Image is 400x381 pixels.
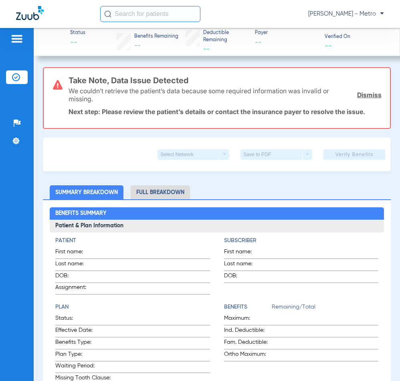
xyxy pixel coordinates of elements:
app-breakdown-title: Benefits [224,303,272,314]
img: Search Icon [104,10,111,18]
h4: Benefits [224,303,272,311]
span: Benefits Remaining [134,33,178,40]
p: We couldn’t retrieve the patient’s data because some required information was invalid or missing. [69,87,352,103]
h3: Take Note, Data Issue Detected [69,76,382,84]
span: Last name: [224,260,263,271]
li: Full Breakdown [131,185,190,199]
span: -- [255,38,317,48]
span: DOB: [55,272,95,283]
span: -- [203,46,210,52]
span: Maximum: [224,314,272,325]
h3: Patient & Plan Information [50,220,384,233]
li: Summary Breakdown [50,185,123,199]
p: Next step: Please review the patient’s details or contact the insurance payer to resolve the issue. [69,108,382,116]
span: Remaining/Total [272,303,378,314]
span: Payer [255,30,317,37]
h4: Plan [55,303,210,311]
span: Assignment: [55,283,95,294]
span: [PERSON_NAME] - Metro [308,10,384,18]
span: First name: [55,248,95,259]
span: -- [134,42,141,49]
span: Status [70,30,85,37]
span: Deductible Remaining [203,30,248,44]
span: Effective Date: [55,326,114,337]
img: error-icon [53,80,63,90]
span: Verified On [325,34,387,41]
span: Benefits Type: [55,338,114,349]
img: hamburger-icon [10,34,23,44]
span: Ind. Deductible: [224,326,272,337]
input: Search for patients [100,6,200,22]
span: -- [70,38,85,48]
span: Plan Type: [55,350,114,361]
a: Dismiss [357,91,382,99]
span: Ortho Maximum: [224,350,272,361]
span: Status: [55,314,114,325]
span: -- [325,41,332,50]
span: First name: [224,248,263,259]
span: Last name: [55,260,95,271]
span: Waiting Period: [55,362,114,373]
span: DOB: [224,272,263,283]
img: Zuub Logo [16,6,44,20]
span: Fam. Deductible: [224,338,272,349]
h2: Benefits Summary [50,207,384,220]
h4: Subscriber [224,237,378,245]
h4: Patient [55,237,210,245]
